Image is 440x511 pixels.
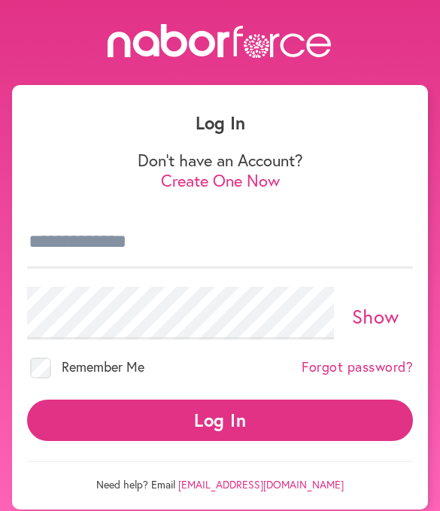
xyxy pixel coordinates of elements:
[27,461,413,491] p: Need help? Email
[178,477,344,491] a: [EMAIL_ADDRESS][DOMAIN_NAME]
[352,303,399,329] a: Show
[161,169,280,191] a: Create One Now
[62,357,144,376] span: Remember Me
[27,151,413,190] p: Don't have an Account?
[27,400,413,441] button: Log In
[27,112,413,134] h1: Log In
[302,359,413,376] a: Forgot password?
